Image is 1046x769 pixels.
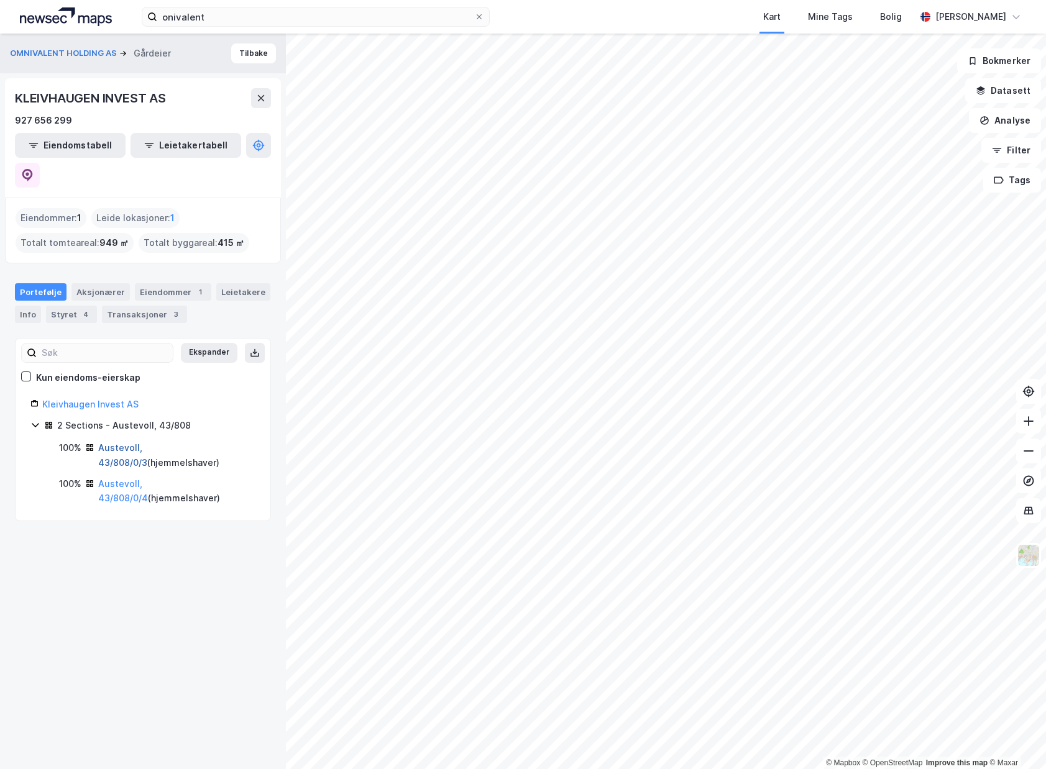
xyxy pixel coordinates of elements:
div: Info [15,306,41,323]
span: 415 ㎡ [218,235,244,250]
span: 1 [170,211,175,225]
div: Eiendommer : [16,208,86,228]
a: Austevoll, 43/808/0/3 [98,442,147,468]
div: 3 [170,308,182,321]
iframe: Chat Widget [984,709,1046,769]
div: Bolig [880,9,902,24]
div: 2 Sections - Austevoll, 43/808 [57,418,191,433]
button: OMNIVALENT HOLDING AS [10,47,119,60]
div: 1 [194,286,206,298]
button: Ekspander [181,343,237,363]
img: Z [1017,544,1040,567]
a: OpenStreetMap [863,758,923,767]
div: Styret [46,306,97,323]
div: Totalt tomteareal : [16,233,134,253]
button: Datasett [965,78,1041,103]
span: 1 [77,211,81,225]
img: logo.a4113a55bc3d86da70a041830d287a7e.svg [20,7,112,26]
button: Leietakertabell [131,133,241,158]
div: Leide lokasjoner : [91,208,180,228]
a: Austevoll, 43/808/0/4 [98,478,148,504]
div: Kart [763,9,781,24]
a: Kleivhaugen Invest AS [42,399,139,409]
span: 949 ㎡ [99,235,129,250]
div: Kontrollprogram for chat [984,709,1046,769]
div: 100% [59,440,81,455]
div: Portefølje [15,283,67,301]
a: Improve this map [926,758,988,767]
a: Mapbox [826,758,860,767]
div: Totalt byggareal : [139,233,249,253]
div: [PERSON_NAME] [935,9,1006,24]
div: Mine Tags [808,9,853,24]
button: Eiendomstabell [15,133,126,158]
div: 927 656 299 [15,113,72,128]
input: Søk [37,344,173,362]
div: 100% [59,476,81,491]
button: Bokmerker [957,48,1041,73]
button: Tilbake [231,43,276,63]
button: Filter [981,138,1041,163]
button: Tags [983,168,1041,193]
div: Transaksjoner [102,306,187,323]
div: ( hjemmelshaver ) [98,440,255,470]
button: Analyse [969,108,1041,133]
div: Kun eiendoms-eierskap [36,370,140,385]
div: ( hjemmelshaver ) [98,476,255,506]
div: KLEIVHAUGEN INVEST AS [15,88,168,108]
div: Gårdeier [134,46,171,61]
input: Søk på adresse, matrikkel, gårdeiere, leietakere eller personer [157,7,474,26]
div: Eiendommer [135,283,211,301]
div: Aksjonærer [71,283,130,301]
div: 4 [80,308,92,321]
div: Leietakere [216,283,270,301]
